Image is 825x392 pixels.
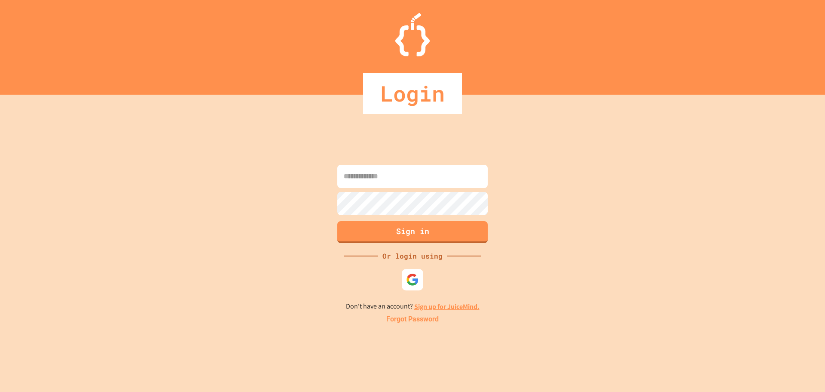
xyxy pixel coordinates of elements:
[406,273,419,286] img: google-icon.svg
[363,73,462,114] div: Login
[337,221,488,243] button: Sign in
[386,314,439,324] a: Forgot Password
[395,13,430,56] img: Logo.svg
[346,301,480,312] p: Don't have an account?
[414,302,480,311] a: Sign up for JuiceMind.
[378,251,447,261] div: Or login using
